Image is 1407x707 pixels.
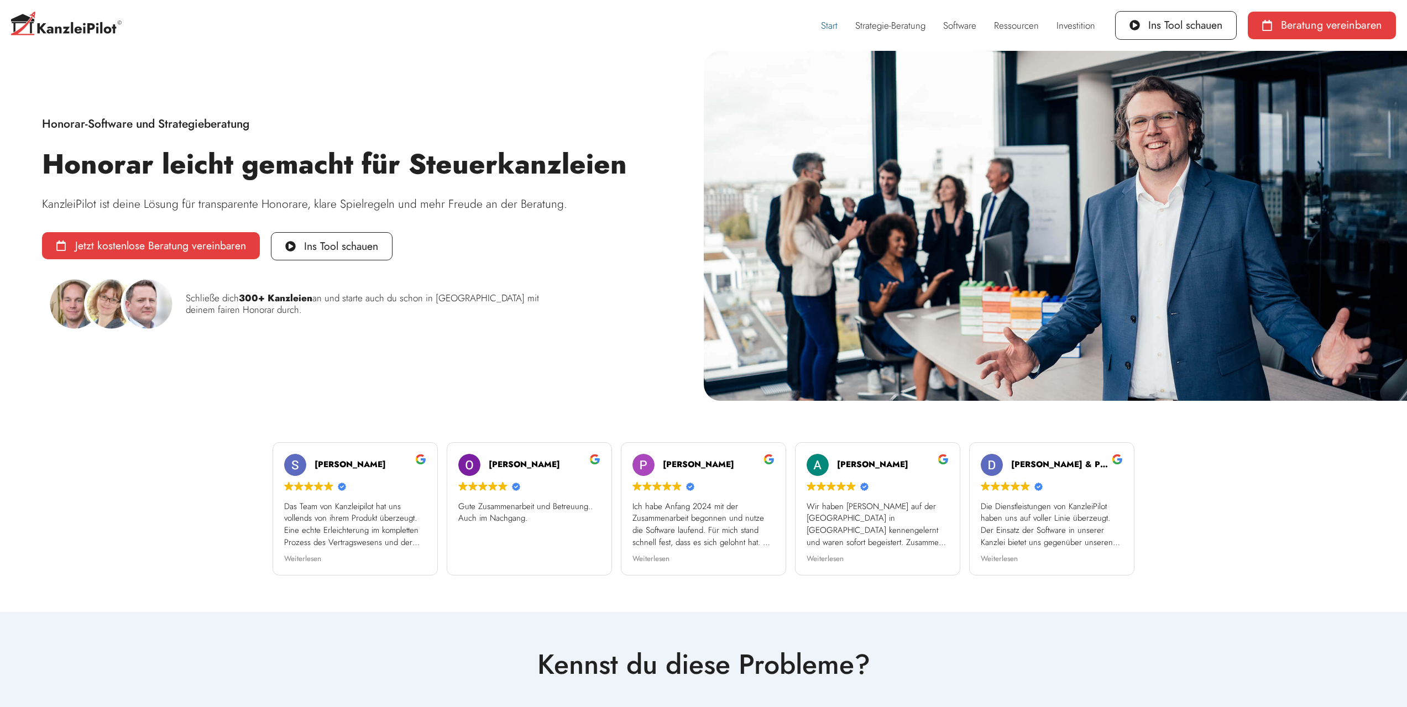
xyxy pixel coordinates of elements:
[981,481,990,491] img: Google
[1115,11,1237,40] a: Ins Tool schauen
[315,459,426,470] div: [PERSON_NAME]
[268,291,312,305] b: Kanzleien
[324,481,333,491] img: Google
[632,481,642,491] img: Google
[478,481,488,491] img: Google
[934,13,985,38] a: Software
[827,481,836,491] img: Google
[812,13,1104,38] nav: Menü
[812,13,846,38] a: Start
[991,481,1000,491] img: Google
[314,481,323,491] img: Google
[1011,459,1123,470] div: [PERSON_NAME] & Partner mbB Steuerberatungsgesellschaft
[304,241,378,252] span: Ins Tool schauen
[1048,13,1104,38] a: Investition
[1021,481,1030,491] img: Google
[1248,12,1396,39] a: Beratung vereinbaren
[836,481,846,491] img: Google
[42,116,249,132] span: Honorar-Software und Strategieberatung
[468,481,478,491] img: Google
[458,481,468,491] img: Google
[846,481,856,491] img: Google
[981,454,1003,476] img: Diekmann & Partner mbB Steuerberatungsgesellschaft profile picture
[1011,481,1020,491] img: Google
[304,481,313,491] img: Google
[672,481,682,491] img: Google
[274,651,1133,678] div: Kennst du diese Probleme?
[488,481,498,491] img: Google
[42,232,260,260] a: Jetzt kostenlose Beratung vereinbaren
[42,195,661,214] p: KanzleiPilot ist deine Lösung für transparente Honorare, klare Spielregeln und mehr Freude an der...
[1001,481,1010,491] img: Google
[981,554,1018,564] span: Weiterlesen
[632,554,669,564] span: Weiterlesen
[284,454,306,476] img: Sven Kamchen profile picture
[284,481,294,491] img: Google
[42,145,661,184] h1: Honorar leicht gemacht für Steuerkanzleien
[807,481,816,491] img: Google
[807,554,844,564] span: Weiterlesen
[498,481,508,491] img: Google
[186,292,548,316] p: Schließe dich an und starte auch du schon in [GEOGRAPHIC_DATA] mit deinem fairen Honorar durch.
[294,481,304,491] img: Google
[807,501,949,549] div: Wir haben [PERSON_NAME] auf der [GEOGRAPHIC_DATA] in [GEOGRAPHIC_DATA] kennengelernt und waren so...
[75,240,246,252] span: Jetzt kostenlose Beratung vereinbaren
[632,454,655,476] img: Pia Peschel profile picture
[981,501,1123,549] div: Die Dienstleistungen von KanzleiPilot haben uns auf voller Linie überzeugt. Der Einsatz der Softw...
[985,13,1048,38] a: Ressourcen
[837,459,949,470] div: [PERSON_NAME]
[284,554,321,564] span: Weiterlesen
[458,454,480,476] img: Oliver Fuchs profile picture
[239,291,265,305] b: 300+
[11,12,122,39] img: Kanzleipilot-Logo-C
[458,501,600,549] div: Gute Zusammenarbeit und Betreuung.. Auch im Nachgang.
[271,232,393,261] a: Ins Tool schauen
[489,459,600,470] div: [PERSON_NAME]
[846,13,934,38] a: Strategie-Beratung
[1281,20,1382,31] span: Beratung vereinbaren
[632,501,775,549] div: Ich habe Anfang 2024 mit der Zusammenarbeit begonnen und nutze die Software laufend. Für mich sta...
[662,481,672,491] img: Google
[807,454,829,476] img: Andrea Wilhelm profile picture
[1148,20,1222,31] span: Ins Tool schauen
[663,459,775,470] div: [PERSON_NAME]
[652,481,662,491] img: Google
[642,481,652,491] img: Google
[284,501,426,549] div: Das Team von Kanzleipilot hat uns vollends von ihrem Produkt überzeugt. Eine echte Erleichterung ...
[817,481,826,491] img: Google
